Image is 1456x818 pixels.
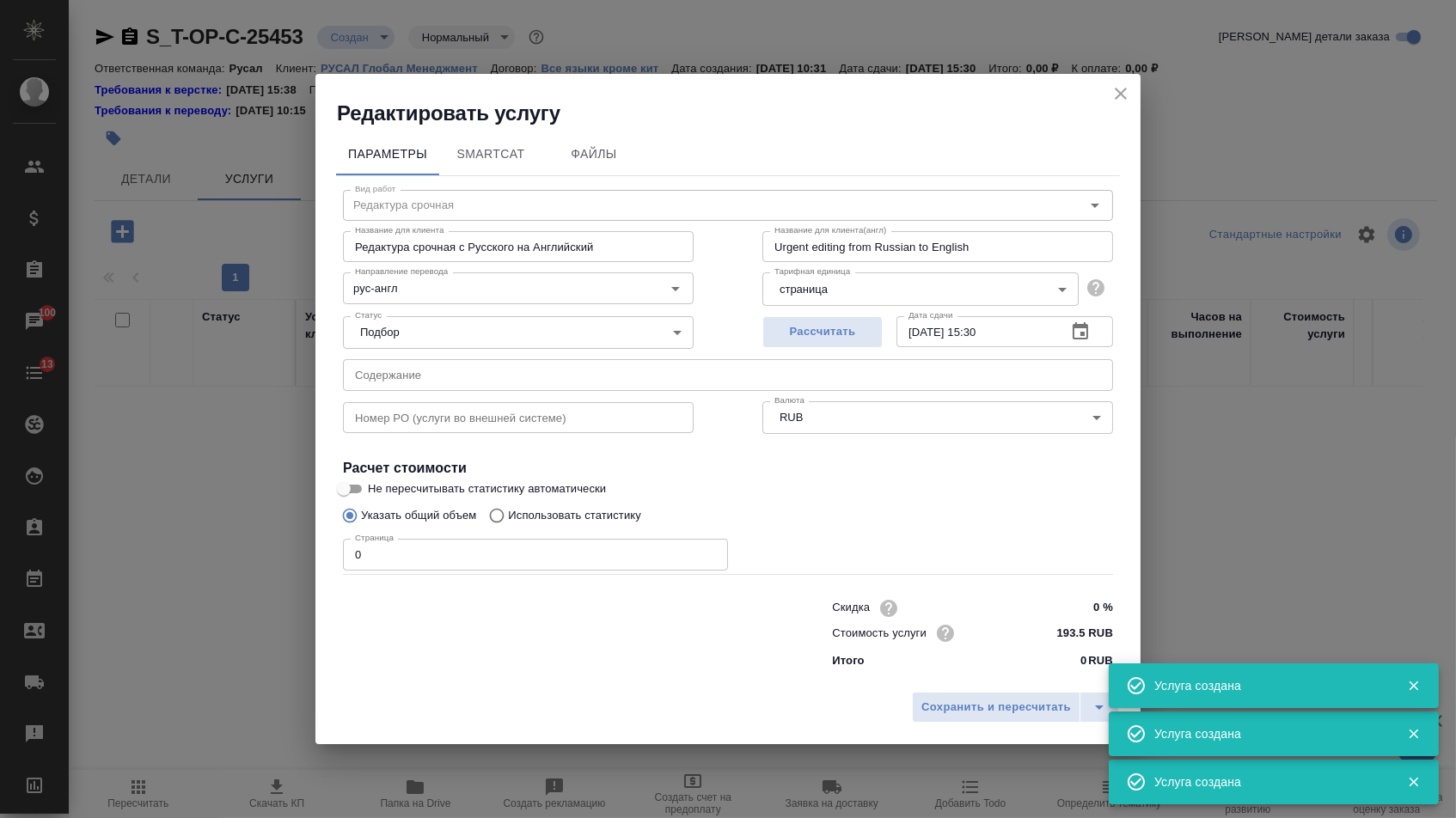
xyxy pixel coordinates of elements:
div: split button [912,692,1119,723]
input: ✎ Введи что-нибудь [1049,620,1113,645]
p: RUB [1088,652,1113,669]
button: Закрыть [1396,726,1431,742]
span: Рассчитать [772,322,873,342]
button: close [1108,81,1134,107]
p: Использовать статистику [508,507,641,524]
div: Подбор [343,316,694,349]
span: Файлы [553,143,635,165]
p: Указать общий объем [361,507,476,524]
h4: Расчет стоимости [343,458,1113,479]
span: Параметры [346,143,429,165]
div: страница [762,272,1079,305]
p: 0 [1080,652,1086,669]
button: Рассчитать [762,316,883,348]
span: Сохранить и пересчитать [921,698,1071,717]
span: Не пересчитывать статистику автоматически [368,480,606,498]
h2: Редактировать услугу [337,100,1141,127]
button: Сохранить и пересчитать [912,692,1080,723]
div: Услуга создана [1154,677,1381,694]
input: ✎ Введи что-нибудь [1049,595,1113,620]
p: Стоимость услуги [832,625,927,642]
span: SmartCat [450,143,532,165]
button: RUB [774,410,808,424]
p: Итого [832,652,864,669]
button: Подбор [355,325,405,339]
button: Open [664,277,688,301]
div: Услуга создана [1154,725,1381,742]
div: Услуга создана [1154,773,1381,791]
div: RUB [762,401,1113,434]
button: страница [774,282,833,296]
button: Закрыть [1396,678,1431,693]
button: Закрыть [1396,774,1431,790]
p: Скидка [832,599,870,616]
